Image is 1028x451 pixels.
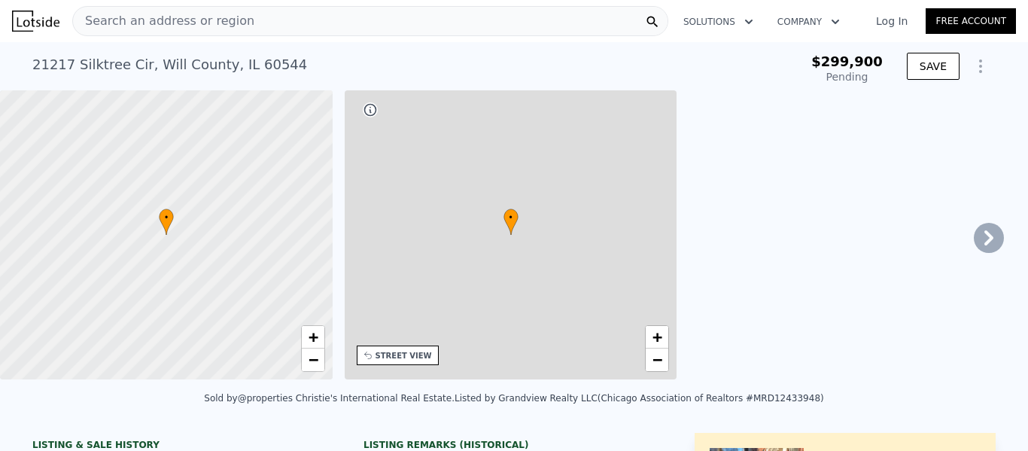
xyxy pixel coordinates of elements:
[858,14,926,29] a: Log In
[376,350,432,361] div: STREET VIEW
[907,53,960,80] button: SAVE
[32,54,307,75] div: 21217 Silktree Cir , Will County , IL 60544
[503,211,519,224] span: •
[363,439,665,451] div: Listing Remarks (Historical)
[652,328,662,346] span: +
[503,209,519,235] div: •
[652,350,662,369] span: −
[159,209,174,235] div: •
[811,53,883,69] span: $299,900
[308,350,318,369] span: −
[765,8,852,35] button: Company
[204,393,455,404] div: Sold by @properties Christie's International Real Estate .
[73,12,254,30] span: Search an address or region
[926,8,1016,34] a: Free Account
[302,326,324,349] a: Zoom in
[646,326,668,349] a: Zoom in
[12,11,59,32] img: Lotside
[646,349,668,371] a: Zoom out
[159,211,174,224] span: •
[811,69,883,84] div: Pending
[308,328,318,346] span: +
[455,393,824,404] div: Listed by Grandview Realty LLC (Chicago Association of Realtors #MRD12433948)
[966,51,996,81] button: Show Options
[302,349,324,371] a: Zoom out
[671,8,765,35] button: Solutions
